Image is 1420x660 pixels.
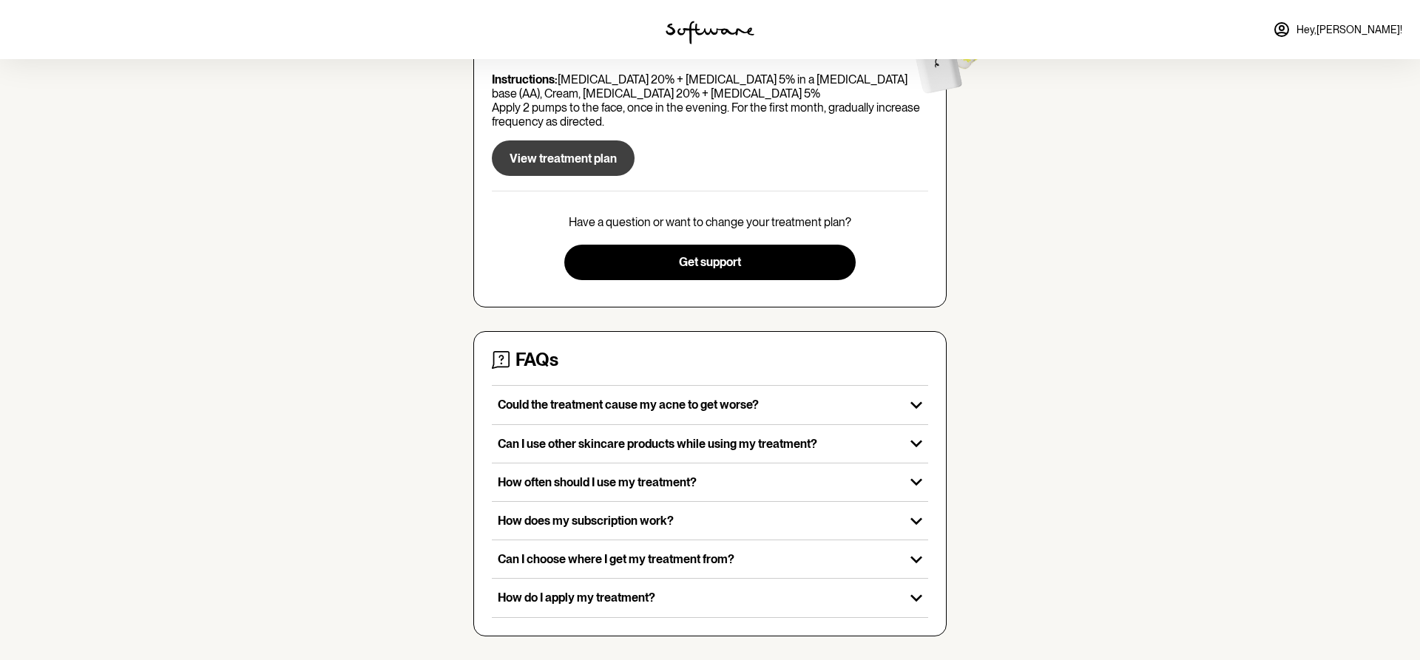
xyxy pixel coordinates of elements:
[498,475,899,489] p: How often should I use my treatment?
[498,552,899,566] p: Can I choose where I get my treatment from?
[492,386,928,423] button: Could the treatment cause my acne to get worse?
[492,140,635,176] button: View treatment plan
[569,215,851,229] p: Have a question or want to change your treatment plan?
[515,350,558,371] h4: FAQs
[498,514,899,528] p: How does my subscription work?
[492,72,928,129] p: [MEDICAL_DATA] 20% + [MEDICAL_DATA] 5% in a [MEDICAL_DATA] base (AA), Cream, [MEDICAL_DATA] 20% +...
[666,21,754,44] img: software logo
[498,591,899,605] p: How do I apply my treatment?
[492,72,558,86] strong: Instructions:
[492,579,928,616] button: How do I apply my treatment?
[498,398,899,412] p: Could the treatment cause my acne to get worse?
[564,245,855,280] button: Get support
[492,540,928,578] button: Can I choose where I get my treatment from?
[498,437,899,451] p: Can I use other skincare products while using my treatment?
[679,255,741,269] span: Get support
[510,152,617,166] span: View treatment plan
[492,425,928,463] button: Can I use other skincare products while using my treatment?
[1296,24,1402,36] span: Hey, [PERSON_NAME] !
[492,463,928,501] button: How often should I use my treatment?
[1264,12,1411,47] a: Hey,[PERSON_NAME]!
[492,502,928,540] button: How does my subscription work?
